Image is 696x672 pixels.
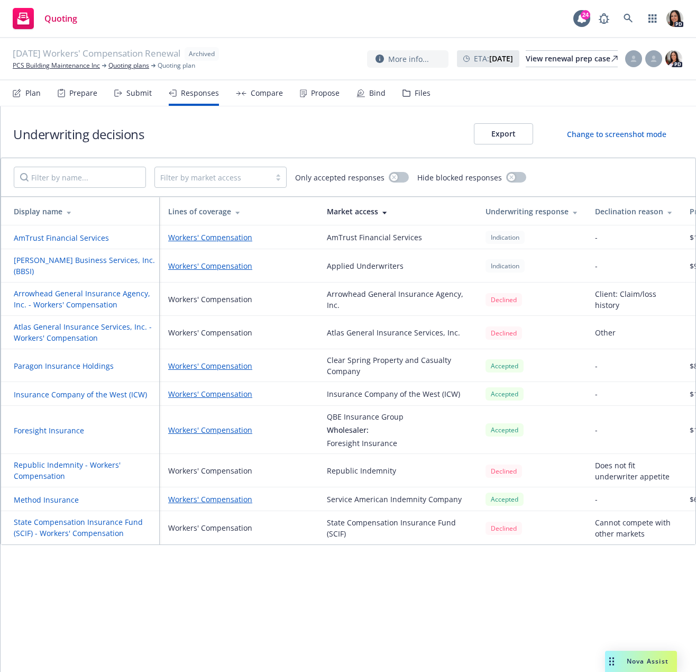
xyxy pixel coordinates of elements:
a: View renewal prep case [526,50,618,67]
button: Republic Indemnity - Workers' Compensation [14,459,155,482]
a: Switch app [642,8,663,29]
div: Underwriting response [486,206,578,217]
span: Nova Assist [627,657,668,666]
a: PCS Building Maintenance Inc [13,61,100,70]
button: Paragon Insurance Holdings [14,360,114,371]
button: State Compensation Insurance Fund (SCIF) - Workers' Compensation [14,516,155,539]
div: Propose [311,89,340,97]
div: Accepted [486,493,524,506]
div: Atlas General Insurance Services, Inc. [327,327,460,338]
button: Method Insurance [14,494,79,505]
span: Hide blocked responses [417,172,502,183]
div: Declined [486,522,522,535]
div: Republic Indemnity [327,465,396,476]
a: Quoting [8,4,81,33]
div: Does not fit underwriter appetite [595,460,673,482]
div: - [595,232,598,243]
div: - [595,360,598,371]
div: Indication [486,231,525,244]
div: Insurance Company of the West (ICW) [327,388,460,399]
span: ETA : [474,53,513,64]
div: AmTrust Financial Services [327,232,422,243]
div: Declined [486,326,522,340]
button: Arrowhead General Insurance Agency, Inc. - Workers' Compensation [14,288,155,310]
div: Wholesaler: [327,424,404,435]
button: Atlas General Insurance Services, Inc. - Workers' Compensation [14,321,155,343]
button: Nova Assist [605,651,677,672]
div: Arrowhead General Insurance Agency, Inc. [327,288,469,311]
img: photo [665,50,682,67]
input: Filter by name... [14,167,146,188]
button: Change to screenshot mode [550,123,683,144]
div: - [595,424,598,435]
button: [PERSON_NAME] Business Services, Inc. (BBSI) [14,255,155,277]
div: Declined [486,465,522,478]
button: Foresight Insurance [14,425,84,436]
div: Foresight Insurance [327,438,404,449]
button: Insurance Company of the West (ICW) [14,389,147,400]
div: - [595,494,598,505]
div: Indication [486,259,525,273]
div: Declination reason [595,206,673,217]
div: Workers' Compensation [168,327,252,338]
span: Declined [486,293,522,306]
div: 24 [581,10,590,20]
button: More info... [367,50,448,68]
a: Workers' Compensation [168,494,310,505]
div: Workers' Compensation [168,465,252,476]
button: Export [474,123,533,144]
div: Declined [486,293,522,306]
div: State Compensation Insurance Fund (SCIF) [327,517,469,539]
a: Quoting plans [108,61,149,70]
div: Accepted [486,387,524,401]
div: Workers' Compensation [168,294,252,305]
span: Quoting plan [158,61,195,70]
div: Lines of coverage [168,206,310,217]
a: Workers' Compensation [168,360,310,371]
div: Change to screenshot mode [567,129,666,140]
span: Archived [189,49,215,59]
div: Accepted [486,423,524,437]
div: - [595,388,598,399]
div: Clear Spring Property and Casualty Company [327,355,469,377]
div: Compare [251,89,283,97]
div: Submit [126,89,152,97]
div: Service American Indemnity Company [327,494,462,505]
strong: [DATE] [489,53,513,63]
div: Responses [181,89,219,97]
button: AmTrust Financial Services [14,232,109,243]
div: Workers' Compensation [168,522,252,533]
div: Prepare [69,89,97,97]
a: Search [618,8,639,29]
div: Other [595,327,616,338]
img: photo [666,10,683,27]
h1: Underwriting decisions [13,125,144,143]
div: Display name [14,206,151,217]
a: Workers' Compensation [168,388,310,399]
div: Drag to move [605,651,618,672]
div: Files [415,89,431,97]
div: Bind [369,89,386,97]
a: Report a Bug [593,8,615,29]
a: Workers' Compensation [168,232,310,243]
div: Applied Underwriters [327,260,404,271]
div: Plan [25,89,41,97]
a: Workers' Compensation [168,260,310,271]
span: More info... [388,53,429,65]
div: Market access [327,206,469,217]
a: Workers' Compensation [168,424,310,435]
div: View renewal prep case [526,51,618,67]
div: QBE Insurance Group [327,411,404,422]
span: [DATE] Workers' Compensation Renewal [13,47,180,61]
div: Accepted [486,359,524,373]
div: - [595,260,598,271]
span: Only accepted responses [295,172,384,183]
div: Client: Claim/loss history [595,288,673,311]
span: Quoting [44,14,77,23]
div: Cannot compete with other markets [595,517,673,539]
